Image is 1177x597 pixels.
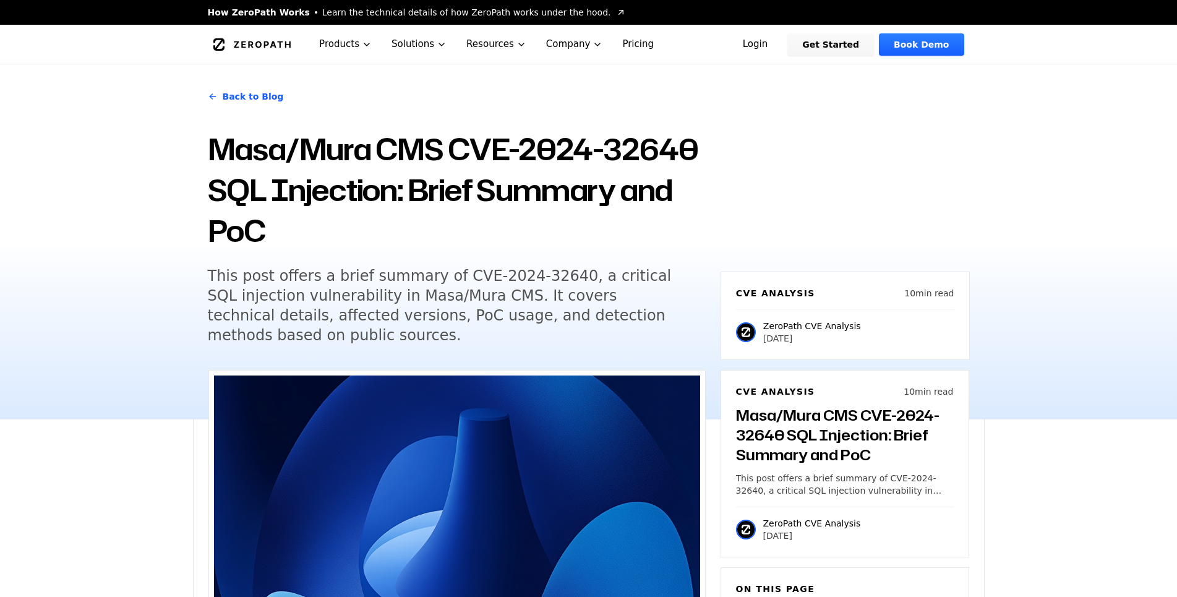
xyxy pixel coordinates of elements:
[904,385,953,398] p: 10 min read
[208,6,310,19] span: How ZeroPath Works
[763,530,861,542] p: [DATE]
[208,129,706,251] h1: Masa/Mura CMS CVE-2024-32640 SQL Injection: Brief Summary and PoC
[193,25,985,64] nav: Global
[736,287,815,299] h6: CVE Analysis
[612,25,664,64] a: Pricing
[208,79,284,114] a: Back to Blog
[879,33,964,56] a: Book Demo
[736,385,815,398] h6: CVE Analysis
[736,583,954,595] h6: On this page
[763,517,861,530] p: ZeroPath CVE Analysis
[322,6,611,19] span: Learn the technical details of how ZeroPath works under the hood.
[382,25,456,64] button: Solutions
[309,25,382,64] button: Products
[736,322,756,342] img: ZeroPath CVE Analysis
[728,33,783,56] a: Login
[736,405,954,465] h3: Masa/Mura CMS CVE-2024-32640 SQL Injection: Brief Summary and PoC
[736,472,954,497] p: This post offers a brief summary of CVE-2024-32640, a critical SQL injection vulnerability in Mas...
[208,266,683,345] h5: This post offers a brief summary of CVE-2024-32640, a critical SQL injection vulnerability in Mas...
[736,520,756,539] img: ZeroPath CVE Analysis
[536,25,613,64] button: Company
[208,6,626,19] a: How ZeroPath WorksLearn the technical details of how ZeroPath works under the hood.
[904,287,954,299] p: 10 min read
[787,33,874,56] a: Get Started
[456,25,536,64] button: Resources
[763,320,861,332] p: ZeroPath CVE Analysis
[763,332,861,345] p: [DATE]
